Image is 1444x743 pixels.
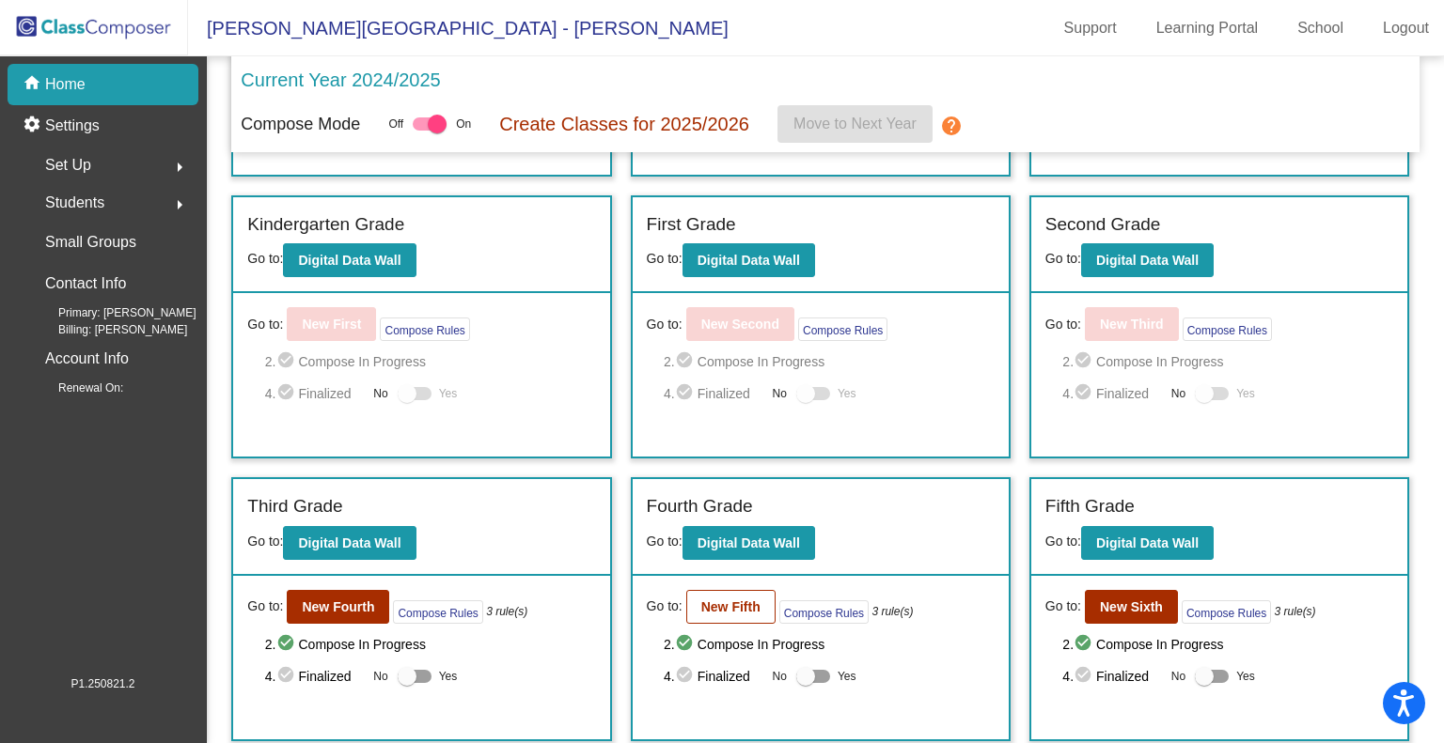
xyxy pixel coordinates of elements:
[45,229,136,255] p: Small Groups
[276,633,299,656] mat-icon: check_circle
[393,600,482,624] button: Compose Rules
[287,307,376,341] button: New First
[647,315,683,334] span: Go to:
[664,633,995,656] span: 2. Compose In Progress
[940,115,963,137] mat-icon: help
[1368,13,1444,43] a: Logout
[1096,253,1199,268] b: Digital Data Wall
[1081,526,1214,560] button: Digital Data Wall
[773,385,787,402] span: No
[647,211,736,239] label: First Grade
[1062,665,1162,688] span: 4. Finalized
[265,350,596,373] span: 2. Compose In Progress
[675,382,698,405] mat-icon: check_circle
[1085,590,1178,624] button: New Sixth
[1062,633,1393,656] span: 2. Compose In Progress
[664,665,763,688] span: 4. Finalized
[45,115,100,137] p: Settings
[1182,600,1271,624] button: Compose Rules
[1171,668,1185,685] span: No
[486,603,527,620] i: 3 rule(s)
[439,665,458,688] span: Yes
[1045,315,1081,334] span: Go to:
[686,590,776,624] button: New Fifth
[1085,307,1179,341] button: New Third
[28,304,196,321] span: Primary: [PERSON_NAME]
[287,590,389,624] button: New Fourth
[1282,13,1358,43] a: School
[265,633,596,656] span: 2. Compose In Progress
[45,73,86,96] p: Home
[302,599,374,614] b: New Fourth
[388,116,403,132] span: Off
[647,493,753,520] label: Fourth Grade
[247,534,283,549] span: Go to:
[664,382,763,405] span: 4. Finalized
[647,596,683,616] span: Go to:
[647,251,683,266] span: Go to:
[1045,211,1161,239] label: Second Grade
[1074,382,1096,405] mat-icon: check_circle
[276,665,299,688] mat-icon: check_circle
[45,346,129,372] p: Account Info
[838,665,856,688] span: Yes
[298,535,400,550] b: Digital Data Wall
[499,110,749,138] p: Create Classes for 2025/2026
[45,152,91,178] span: Set Up
[276,382,299,405] mat-icon: check_circle
[23,115,45,137] mat-icon: settings
[28,321,187,338] span: Billing: [PERSON_NAME]
[456,116,471,132] span: On
[45,190,104,216] span: Students
[698,253,800,268] b: Digital Data Wall
[283,526,416,560] button: Digital Data Wall
[1045,493,1135,520] label: Fifth Grade
[247,211,404,239] label: Kindergarten Grade
[1171,385,1185,402] span: No
[1275,603,1316,620] i: 3 rule(s)
[675,350,698,373] mat-icon: check_circle
[1081,243,1214,277] button: Digital Data Wall
[373,668,387,685] span: No
[1062,350,1393,373] span: 2. Compose In Progress
[283,243,416,277] button: Digital Data Wall
[871,603,913,620] i: 3 rule(s)
[1100,599,1163,614] b: New Sixth
[1236,382,1255,405] span: Yes
[1045,596,1081,616] span: Go to:
[380,317,469,341] button: Compose Rules
[241,66,440,94] p: Current Year 2024/2025
[1074,633,1096,656] mat-icon: check_circle
[1096,535,1199,550] b: Digital Data Wall
[1074,665,1096,688] mat-icon: check_circle
[1062,382,1162,405] span: 4. Finalized
[798,317,887,341] button: Compose Rules
[276,350,299,373] mat-icon: check_circle
[302,317,361,332] b: New First
[701,599,761,614] b: New Fifth
[1100,317,1164,332] b: New Third
[247,493,342,520] label: Third Grade
[241,112,360,137] p: Compose Mode
[247,251,283,266] span: Go to:
[698,535,800,550] b: Digital Data Wall
[265,665,365,688] span: 4. Finalized
[777,105,933,143] button: Move to Next Year
[168,156,191,178] mat-icon: arrow_right
[247,596,283,616] span: Go to:
[686,307,794,341] button: New Second
[1045,251,1081,266] span: Go to:
[1045,534,1081,549] span: Go to:
[188,13,729,43] span: [PERSON_NAME][GEOGRAPHIC_DATA] - [PERSON_NAME]
[664,350,995,373] span: 2. Compose In Progress
[1074,350,1096,373] mat-icon: check_circle
[675,633,698,656] mat-icon: check_circle
[28,379,123,396] span: Renewal On:
[265,382,365,405] span: 4. Finalized
[1236,665,1255,688] span: Yes
[439,382,458,405] span: Yes
[773,668,787,685] span: No
[683,526,815,560] button: Digital Data Wall
[647,534,683,549] span: Go to:
[373,385,387,402] span: No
